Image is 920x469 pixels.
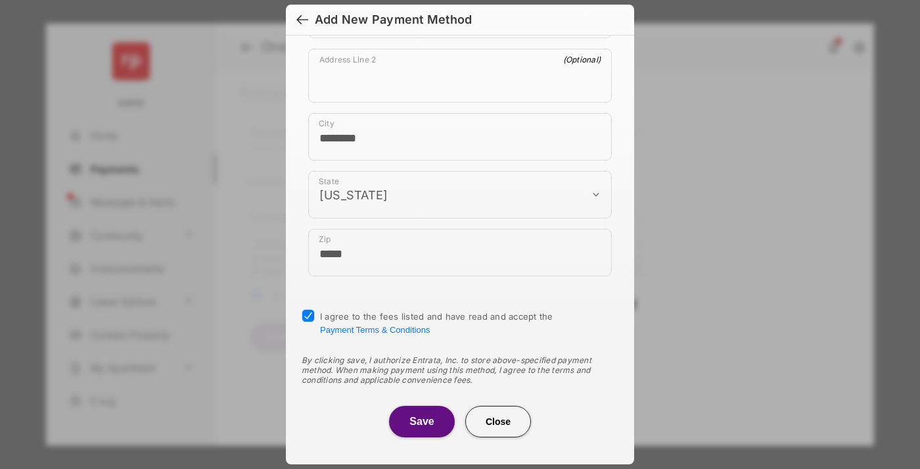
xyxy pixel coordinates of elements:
div: By clicking save, I authorize Entrata, Inc. to store above-specified payment method. When making ... [302,355,618,385]
div: payment_method_screening[postal_addresses][locality] [308,113,612,160]
div: Add New Payment Method [315,12,472,27]
div: payment_method_screening[postal_addresses][postalCode] [308,229,612,276]
button: I agree to the fees listed and have read and accept the [320,325,430,335]
button: Save [389,406,455,437]
span: I agree to the fees listed and have read and accept the [320,311,553,335]
div: payment_method_screening[postal_addresses][administrativeArea] [308,171,612,218]
div: payment_method_screening[postal_addresses][addressLine2] [308,49,612,103]
button: Close [465,406,531,437]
